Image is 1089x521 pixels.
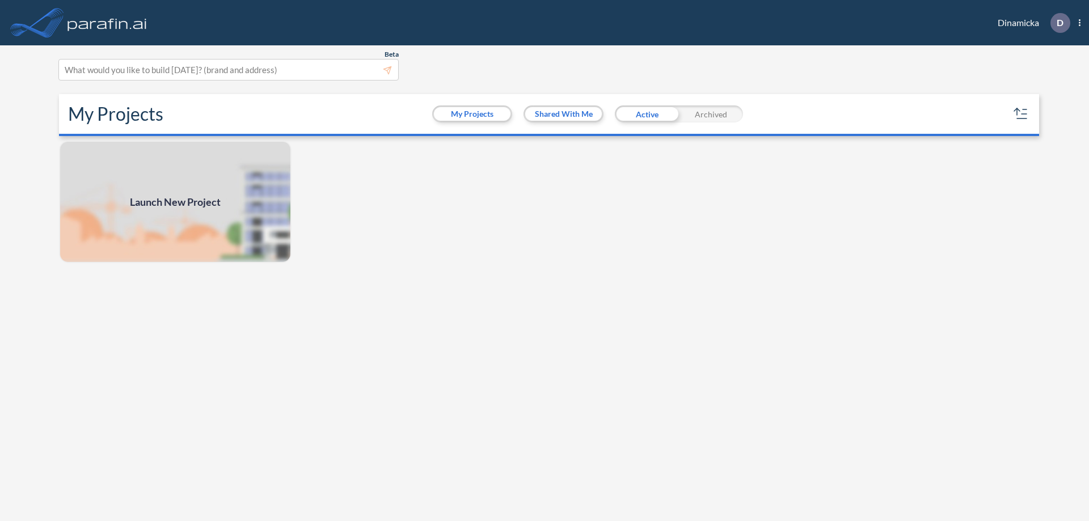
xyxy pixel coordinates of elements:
[68,103,163,125] h2: My Projects
[130,194,221,210] span: Launch New Project
[615,105,679,122] div: Active
[525,107,602,121] button: Shared With Me
[679,105,743,122] div: Archived
[434,107,510,121] button: My Projects
[1012,105,1030,123] button: sort
[59,141,292,263] img: add
[1057,18,1063,28] p: D
[65,11,149,34] img: logo
[385,50,399,59] span: Beta
[59,141,292,263] a: Launch New Project
[981,13,1080,33] div: Dinamicka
